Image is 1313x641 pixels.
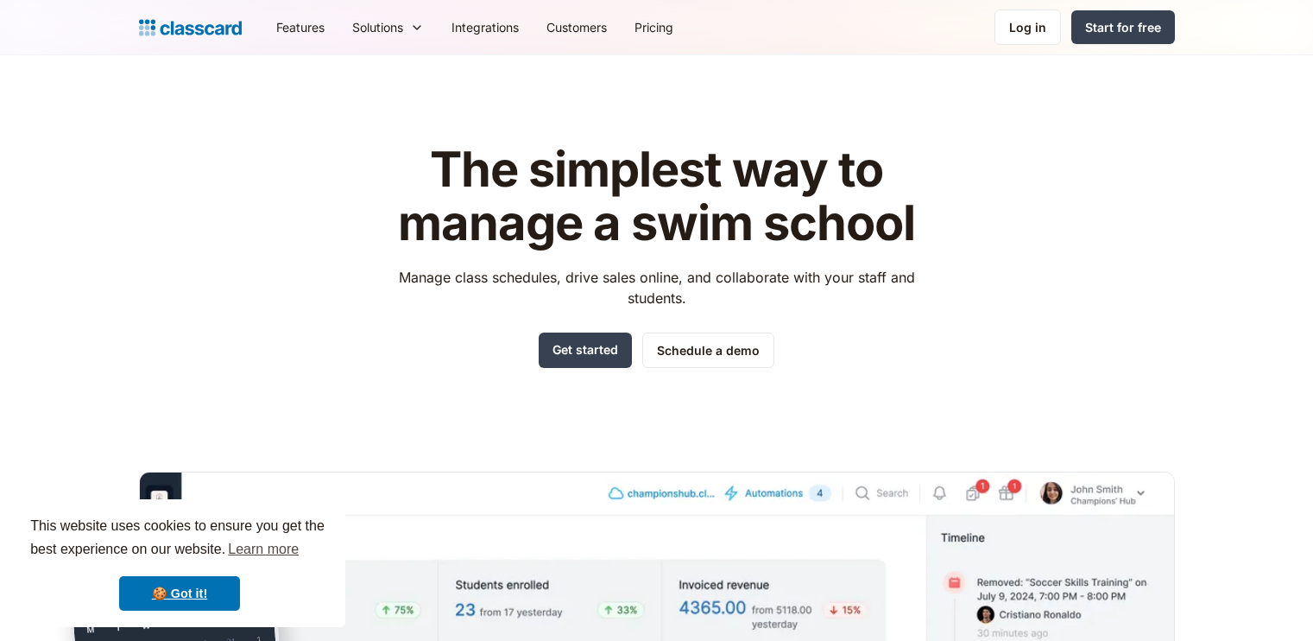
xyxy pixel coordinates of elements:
a: Start for free [1071,10,1175,44]
a: Integrations [438,8,533,47]
a: learn more about cookies [225,536,301,562]
a: home [139,16,242,40]
a: Schedule a demo [642,333,774,368]
div: Solutions [352,18,403,36]
a: Customers [533,8,621,47]
a: Features [262,8,338,47]
div: Log in [1009,18,1046,36]
a: dismiss cookie message [119,576,240,611]
a: Log in [994,10,1061,45]
p: Manage class schedules, drive sales online, and collaborate with your staff and students. [382,267,931,308]
a: Pricing [621,8,687,47]
div: cookieconsent [14,499,345,627]
span: This website uses cookies to ensure you get the best experience on our website. [30,516,329,562]
div: Solutions [338,8,438,47]
div: Start for free [1085,18,1161,36]
a: Get started [539,333,632,368]
h1: The simplest way to manage a swim school [382,143,931,250]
